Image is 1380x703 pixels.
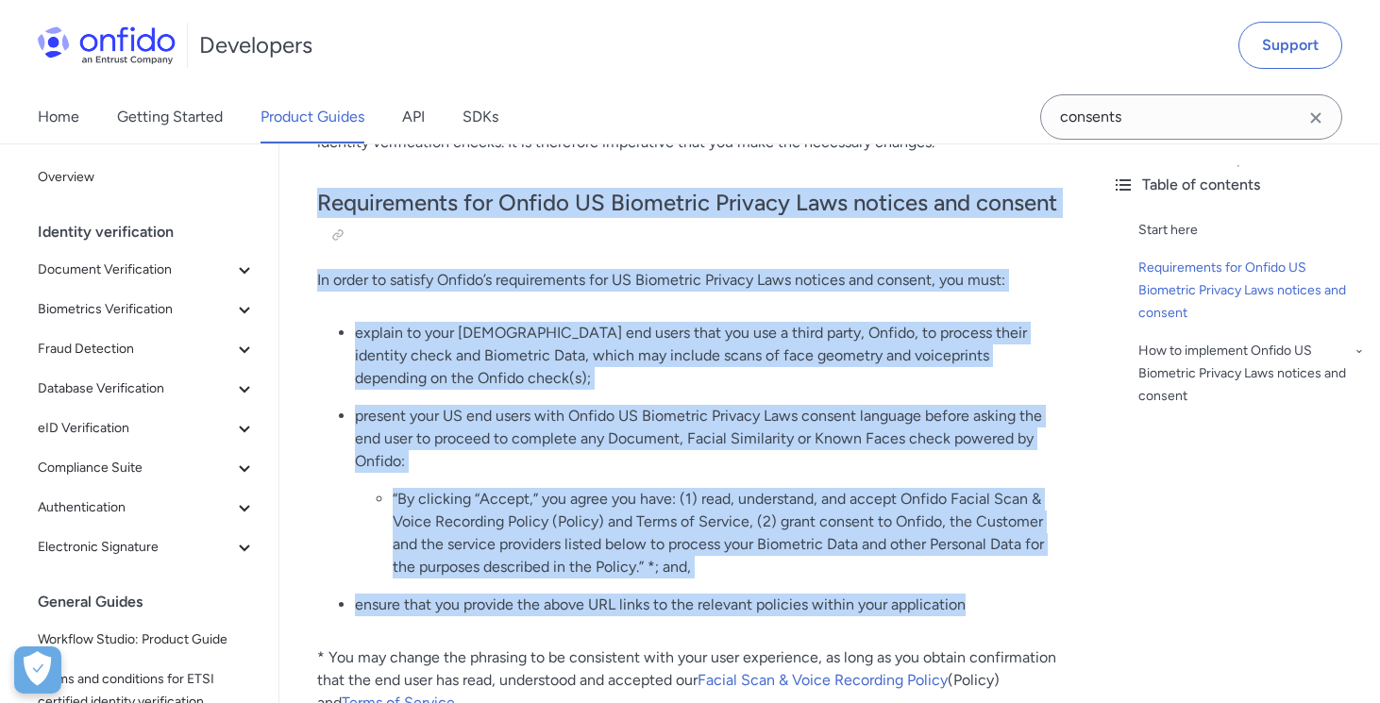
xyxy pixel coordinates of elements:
a: Overview [30,159,263,196]
p: In order to satisfy Onfido’s requirements for US Biometric Privacy Laws notices and consent, you ... [317,269,1059,292]
button: Fraud Detection [30,330,263,368]
a: Requirements for Onfido US Biometric Privacy Laws notices and consent [1138,257,1365,325]
svg: Clear search field button [1304,107,1327,129]
button: Authentication [30,489,263,527]
a: Getting Started [117,91,223,143]
p: present your US end users with Onfido US Biometric Privacy Laws consent language before asking th... [355,405,1059,473]
span: eID Verification [38,417,233,440]
div: Identity verification [38,213,271,251]
a: Product Guides [261,91,364,143]
button: Document Verification [30,251,263,289]
span: Workflow Studio: Product Guide [38,628,256,651]
a: Start here [1138,219,1365,242]
li: “By clicking “Accept,” you agree you have: (1) read, understand, and accept Onfido Facial Scan & ... [393,488,1059,578]
div: General Guides [38,583,271,621]
span: Database Verification [38,377,233,400]
div: Table of contents [1112,174,1365,196]
a: Support [1238,22,1342,69]
a: Workflow Studio: Product Guide [30,621,263,659]
input: Onfido search input field [1040,94,1342,140]
button: Biometrics Verification [30,291,263,328]
button: Compliance Suite [30,449,263,487]
a: SDKs [463,91,498,143]
button: Database Verification [30,370,263,408]
span: Biometrics Verification [38,298,233,321]
button: eID Verification [30,410,263,447]
span: Authentication [38,496,233,519]
span: Compliance Suite [38,457,233,479]
a: API [402,91,425,143]
div: Cookie Preferences [14,646,61,694]
span: Document Verification [38,259,233,281]
button: Electronic Signature [30,528,263,566]
span: Electronic Signature [38,536,233,559]
span: Fraud Detection [38,338,233,360]
a: How to implement Onfido US Biometric Privacy Laws notices and consent [1138,340,1365,408]
h1: Developers [199,30,312,60]
button: Open Preferences [14,646,61,694]
span: Overview [38,166,256,189]
h2: Requirements for Onfido US Biometric Privacy Laws notices and consent [317,188,1059,250]
p: explain to your [DEMOGRAPHIC_DATA] end users that you use a third party, Onfido, to process their... [355,322,1059,390]
p: ensure that you provide the above URL links to the relevant policies within your application [355,594,1059,616]
img: Onfido Logo [38,26,176,64]
a: Home [38,91,79,143]
a: Facial Scan & Voice Recording Policy [698,671,948,689]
